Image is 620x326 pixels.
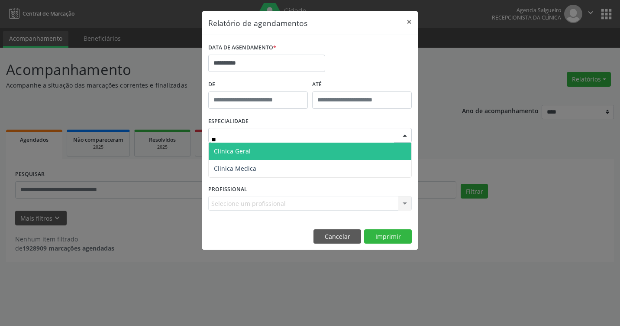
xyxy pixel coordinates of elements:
button: Imprimir [364,229,412,244]
label: DATA DE AGENDAMENTO [208,41,276,55]
button: Cancelar [313,229,361,244]
h5: Relatório de agendamentos [208,17,307,29]
span: Clinica Medica [214,164,256,173]
button: Close [400,11,418,33]
label: De [208,78,308,91]
label: PROFISSIONAL [208,183,247,196]
label: ESPECIALIDADE [208,115,249,128]
label: ATÉ [312,78,412,91]
span: Clinica Geral [214,147,251,155]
